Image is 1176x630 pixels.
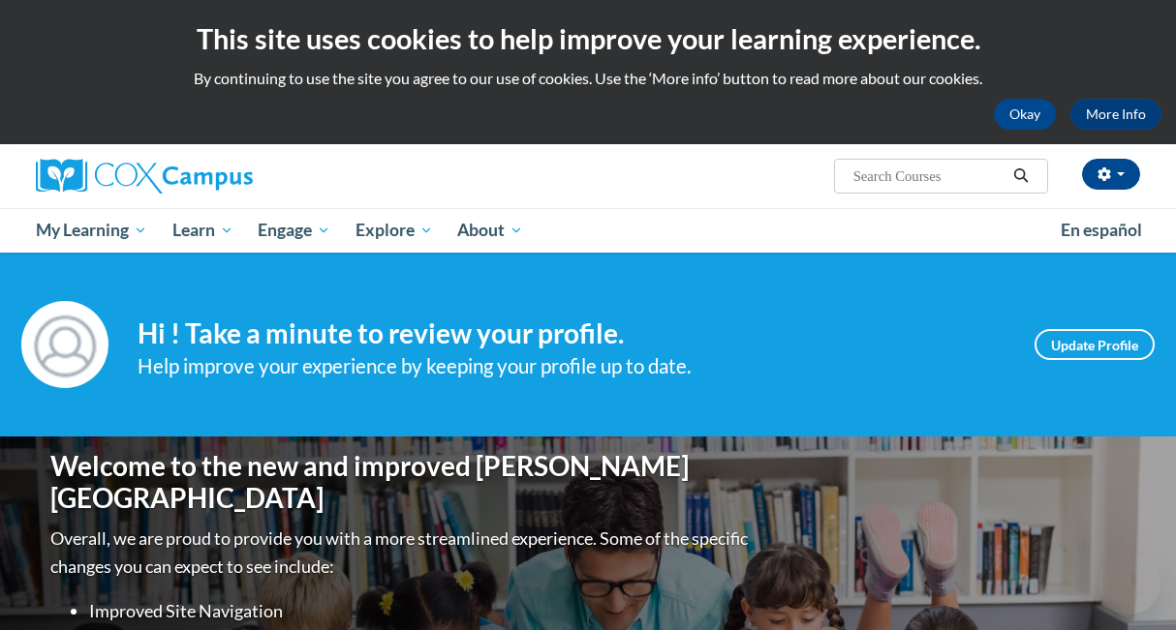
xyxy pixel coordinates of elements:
a: Engage [245,208,343,253]
button: Account Settings [1082,159,1140,190]
span: Learn [172,219,233,242]
h2: This site uses cookies to help improve your learning experience. [15,19,1161,58]
a: Update Profile [1035,329,1155,360]
span: About [457,219,523,242]
a: En español [1048,210,1155,251]
a: My Learning [23,208,160,253]
img: Cox Campus [36,159,253,194]
li: Improved Site Navigation [89,597,753,625]
img: Profile Image [21,301,108,388]
iframe: Button to launch messaging window [1099,553,1161,615]
span: Explore [356,219,433,242]
div: Main menu [21,208,1155,253]
a: Explore [343,208,446,253]
p: By continuing to use the site you agree to our use of cookies. Use the ‘More info’ button to read... [15,68,1161,89]
button: Okay [994,99,1056,130]
span: Engage [258,219,330,242]
input: Search Courses [851,165,1006,188]
span: My Learning [36,219,147,242]
a: About [446,208,537,253]
button: Search [1006,165,1036,188]
a: Cox Campus [36,159,385,194]
h4: Hi ! Take a minute to review your profile. [138,317,1006,350]
h1: Welcome to the new and improved [PERSON_NAME][GEOGRAPHIC_DATA] [50,450,753,515]
span: En español [1061,220,1142,240]
p: Overall, we are proud to provide you with a more streamlined experience. Some of the specific cha... [50,525,753,581]
a: Learn [160,208,246,253]
a: More Info [1070,99,1161,130]
div: Help improve your experience by keeping your profile up to date. [138,350,1006,382]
